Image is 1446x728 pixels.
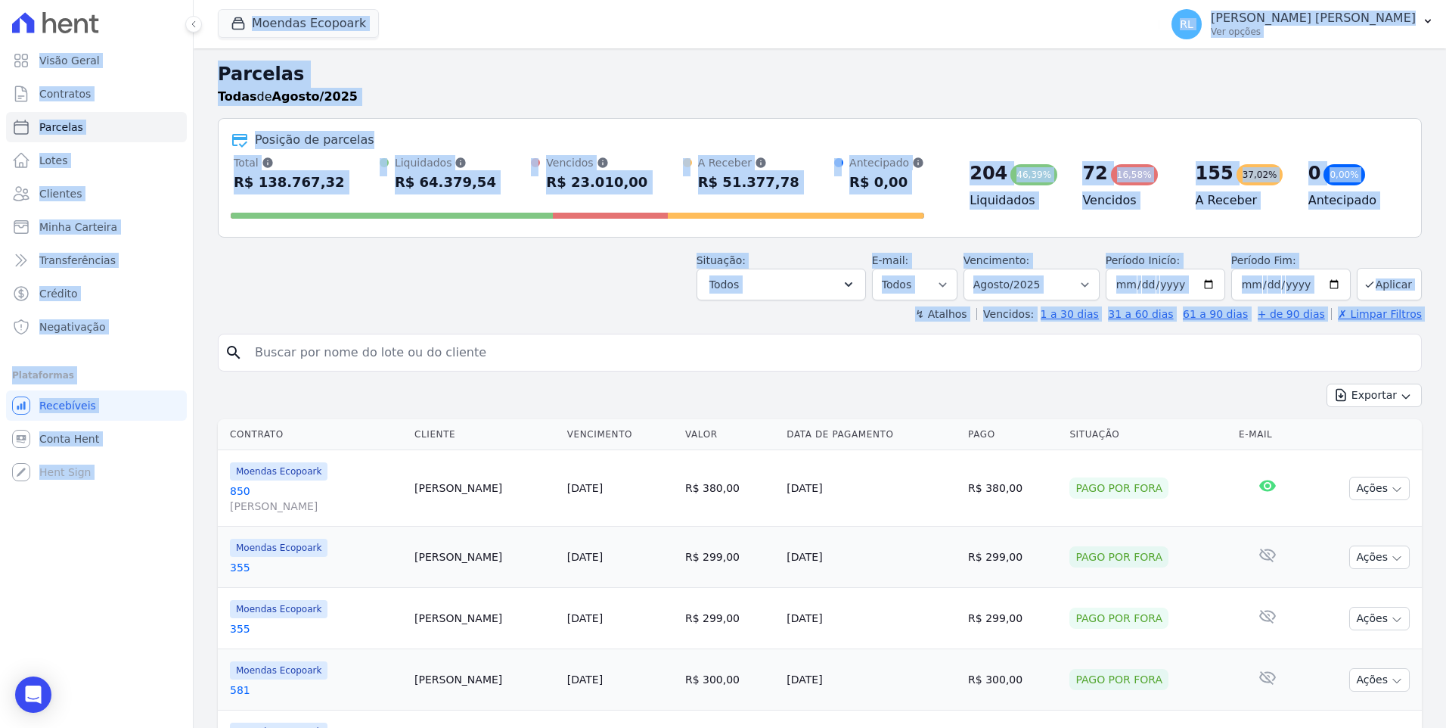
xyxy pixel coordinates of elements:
td: R$ 299,00 [962,588,1063,649]
div: Plataformas [12,366,181,384]
span: Moendas Ecopoark [230,462,327,481]
button: Aplicar [1357,268,1422,300]
label: Vencimento: [963,254,1029,266]
td: [PERSON_NAME] [408,450,561,527]
h4: Liquidados [970,191,1058,210]
td: [DATE] [780,649,962,711]
td: R$ 299,00 [679,588,780,649]
label: Período Inicío: [1106,254,1180,266]
td: R$ 300,00 [962,649,1063,711]
div: 0,00% [1323,164,1364,185]
span: [PERSON_NAME] [230,499,402,514]
span: Conta Hent [39,431,99,446]
div: R$ 23.010,00 [546,170,647,194]
button: Ações [1349,668,1410,692]
p: de [218,88,358,106]
div: 204 [970,161,1007,185]
div: Vencidos [546,155,647,170]
span: Parcelas [39,120,83,135]
label: Vencidos: [976,308,1034,320]
a: + de 90 dias [1258,308,1325,320]
div: 37,02% [1237,164,1283,185]
label: Situação: [697,254,746,266]
td: [DATE] [780,450,962,527]
div: 72 [1082,161,1107,185]
p: [PERSON_NAME] [PERSON_NAME] [1211,11,1416,26]
span: Lotes [39,153,68,168]
label: ↯ Atalhos [915,308,967,320]
td: [DATE] [780,588,962,649]
div: Pago por fora [1069,478,1168,499]
th: Pago [962,419,1063,450]
td: R$ 300,00 [679,649,780,711]
a: ✗ Limpar Filtros [1331,308,1422,320]
div: Liquidados [395,155,496,170]
h4: A Receber [1196,191,1284,210]
div: R$ 51.377,78 [698,170,799,194]
span: Contratos [39,86,91,101]
a: Parcelas [6,112,187,142]
td: [PERSON_NAME] [408,527,561,588]
th: Contrato [218,419,408,450]
a: Visão Geral [6,45,187,76]
input: Buscar por nome do lote ou do cliente [246,338,1415,368]
a: Crédito [6,278,187,309]
div: 16,58% [1111,164,1158,185]
p: Ver opções [1211,26,1416,38]
a: Minha Carteira [6,212,187,242]
div: Pago por fora [1069,546,1168,568]
span: RL [1180,19,1193,30]
button: Moendas Ecopoark [218,9,379,38]
td: [PERSON_NAME] [408,588,561,649]
span: Visão Geral [39,53,100,68]
div: R$ 64.379,54 [395,170,496,194]
td: R$ 380,00 [679,450,780,527]
span: Moendas Ecopoark [230,661,327,680]
button: Ações [1349,546,1410,569]
span: Clientes [39,186,82,201]
div: 0 [1308,161,1321,185]
a: 581 [230,683,402,698]
button: Ações [1349,477,1410,500]
span: Minha Carteira [39,219,117,235]
th: Data de Pagamento [780,419,962,450]
button: Todos [697,269,866,300]
div: Total [234,155,345,170]
a: 31 a 60 dias [1108,308,1173,320]
a: 355 [230,560,402,575]
a: Transferências [6,245,187,275]
td: R$ 380,00 [962,450,1063,527]
a: [DATE] [567,551,603,563]
span: Moendas Ecopoark [230,539,327,557]
div: Pago por fora [1069,669,1168,690]
div: 46,39% [1010,164,1057,185]
a: [DATE] [567,482,603,494]
span: Transferências [39,253,116,268]
td: R$ 299,00 [962,527,1063,588]
label: E-mail: [872,254,909,266]
a: Recebíveis [6,390,187,421]
h2: Parcelas [218,61,1422,88]
span: Todos [709,275,739,294]
strong: Agosto/2025 [272,89,358,104]
button: Exportar [1327,384,1422,407]
a: 1 a 30 dias [1041,308,1099,320]
h4: Antecipado [1308,191,1397,210]
a: Lotes [6,145,187,176]
button: Ações [1349,607,1410,630]
a: Negativação [6,312,187,342]
td: [DATE] [780,527,962,588]
button: RL [PERSON_NAME] [PERSON_NAME] Ver opções [1159,3,1446,45]
strong: Todas [218,89,257,104]
td: R$ 299,00 [679,527,780,588]
th: E-mail [1233,419,1302,450]
th: Vencimento [561,419,679,450]
div: Posição de parcelas [255,131,374,149]
h4: Vencidos [1082,191,1171,210]
a: Contratos [6,79,187,109]
a: [DATE] [567,674,603,686]
div: Pago por fora [1069,608,1168,629]
div: Antecipado [849,155,924,170]
i: search [225,344,243,362]
span: Negativação [39,319,106,334]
